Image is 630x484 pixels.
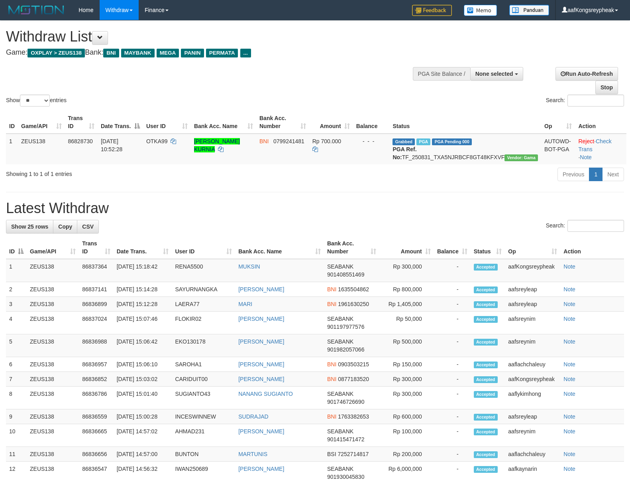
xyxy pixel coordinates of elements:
[327,376,336,382] span: BNI
[194,138,240,152] a: [PERSON_NAME] KURNIA
[77,220,99,233] a: CSV
[114,372,172,387] td: [DATE] 15:03:02
[82,223,94,230] span: CSV
[505,259,560,282] td: aafKongsreypheak
[434,372,471,387] td: -
[206,49,238,57] span: PERMATA
[379,424,434,447] td: Rp 100,000
[172,259,235,282] td: RENA5500
[20,95,50,107] select: Showentries
[595,81,618,94] a: Stop
[474,362,498,368] span: Accepted
[324,236,379,259] th: Bank Acc. Number: activate to sort column ascending
[172,334,235,357] td: EKO130178
[505,387,560,409] td: aaflykimhong
[238,361,284,367] a: [PERSON_NAME]
[327,466,353,472] span: SEABANK
[393,138,415,145] span: Grabbed
[413,67,470,81] div: PGA Site Balance /
[79,447,113,462] td: 86836656
[434,282,471,297] td: -
[474,391,498,398] span: Accepted
[389,111,541,134] th: Status
[6,29,412,45] h1: Withdraw List
[563,263,575,270] a: Note
[567,95,624,107] input: Search:
[505,372,560,387] td: aafKongsreypheak
[101,138,123,152] span: [DATE] 10:52:28
[474,301,498,308] span: Accepted
[259,138,269,144] span: BNI
[567,220,624,232] input: Search:
[578,138,594,144] a: Reject
[474,376,498,383] span: Accepted
[146,138,168,144] span: OTKA99
[114,259,172,282] td: [DATE] 15:18:42
[53,220,77,233] a: Copy
[238,263,260,270] a: MUKSIN
[327,271,364,278] span: Copy 901408551469 to clipboard
[474,316,498,323] span: Accepted
[563,466,575,472] a: Note
[114,447,172,462] td: [DATE] 14:57:00
[238,451,267,457] a: MARTUNIS
[327,451,336,457] span: BSI
[114,236,172,259] th: Date Trans.: activate to sort column ascending
[79,236,113,259] th: Trans ID: activate to sort column ascending
[560,236,624,259] th: Action
[434,424,471,447] td: -
[235,236,324,259] th: Bank Acc. Name: activate to sort column ascending
[256,111,309,134] th: Bank Acc. Number: activate to sort column ascending
[6,409,27,424] td: 9
[327,286,336,292] span: BNI
[505,357,560,372] td: aaflachchaleuy
[18,134,65,164] td: ZEUS138
[379,312,434,334] td: Rp 50,000
[353,111,390,134] th: Balance
[338,301,369,307] span: Copy 1961630250 to clipboard
[27,236,79,259] th: Game/API: activate to sort column ascending
[191,111,256,134] th: Bank Acc. Name: activate to sort column ascending
[172,282,235,297] td: SAYURNANGKA
[181,49,204,57] span: PANIN
[356,137,387,145] div: - - -
[434,409,471,424] td: -
[6,334,27,357] td: 5
[434,236,471,259] th: Balance: activate to sort column ascending
[505,447,560,462] td: aaflachchaleuy
[6,357,27,372] td: 6
[238,376,284,382] a: [PERSON_NAME]
[6,4,67,16] img: MOTION_logo.png
[327,316,353,322] span: SEABANK
[327,436,364,443] span: Copy 901415471472 to clipboard
[379,334,434,357] td: Rp 500,000
[474,286,498,293] span: Accepted
[563,286,575,292] a: Note
[416,138,430,145] span: Marked by aafsreyleap
[65,111,98,134] th: Trans ID: activate to sort column ascending
[338,413,369,420] span: Copy 1763382653 to clipboard
[504,154,538,161] span: Vendor URL: https://trx31.1velocity.biz
[470,67,523,81] button: None selected
[27,357,79,372] td: ZEUS138
[309,111,353,134] th: Amount: activate to sort column ascending
[79,424,113,447] td: 86836665
[379,447,434,462] td: Rp 200,000
[6,220,53,233] a: Show 25 rows
[474,339,498,346] span: Accepted
[6,95,67,107] label: Show entries
[505,424,560,447] td: aafsreynim
[6,200,624,216] h1: Latest Withdraw
[327,338,353,345] span: SEABANK
[27,297,79,312] td: ZEUS138
[575,134,626,164] td: · ·
[474,264,498,271] span: Accepted
[379,282,434,297] td: Rp 800,000
[238,301,252,307] a: MARI
[143,111,191,134] th: User ID: activate to sort column ascending
[327,391,353,397] span: SEABANK
[563,451,575,457] a: Note
[434,312,471,334] td: -
[172,424,235,447] td: AHMAD231
[172,387,235,409] td: SUGIANTO43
